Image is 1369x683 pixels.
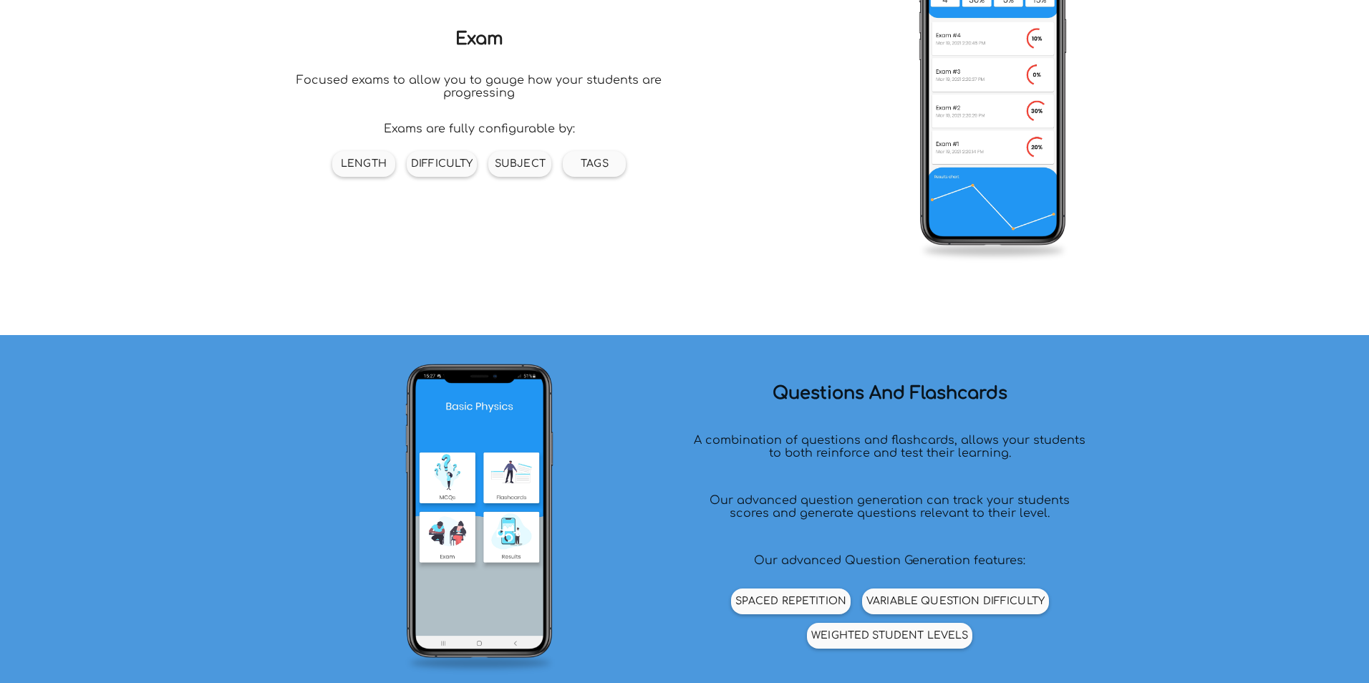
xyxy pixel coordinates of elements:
[684,428,1095,465] p: A combination of questions and flashcards, allows your students to both reinforce and test their ...
[411,158,473,169] span: Difficulty
[495,158,546,169] span: Subject
[407,151,477,177] button: Difficulty
[866,596,1045,606] span: Variable question difficulty
[563,151,626,177] button: Tags
[735,596,846,606] span: Spaced repetition
[274,74,684,100] p: Focused exams to allow you to gauge how your students are progressing
[455,29,503,49] h2: Exam
[384,122,575,135] p: Exams are fully configurable by:
[341,158,387,169] span: Length
[807,623,972,649] button: weighted student levels
[773,384,1007,403] h2: Questions And Flashcards
[488,151,551,177] button: Subject
[862,588,1049,614] button: Variable question difficulty
[811,630,968,641] span: weighted student levels
[748,548,1031,573] p: Our advanced Question Generation features:
[731,588,851,614] button: Spaced repetition
[684,488,1095,525] p: Our advanced question generation can track your students scores and generate questions relevant t...
[332,151,395,177] button: Length
[581,158,609,169] span: Tags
